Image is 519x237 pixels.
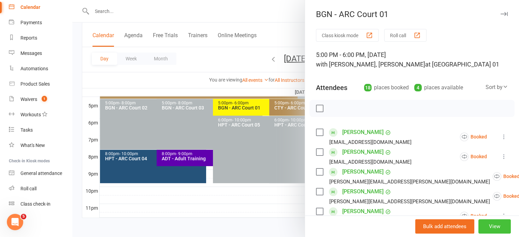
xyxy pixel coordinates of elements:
[9,61,72,76] a: Automations
[342,206,384,217] a: [PERSON_NAME]
[9,46,72,61] a: Messages
[364,83,409,92] div: places booked
[329,197,490,206] div: [PERSON_NAME][EMAIL_ADDRESS][PERSON_NAME][DOMAIN_NAME]
[342,166,384,177] a: [PERSON_NAME]
[460,152,487,161] div: Booked
[20,127,33,133] div: Tasks
[342,186,384,197] a: [PERSON_NAME]
[415,219,474,234] button: Bulk add attendees
[9,107,72,122] a: Workouts
[329,138,412,147] div: [EMAIL_ADDRESS][DOMAIN_NAME]
[9,30,72,46] a: Reports
[20,81,50,87] div: Product Sales
[20,143,45,148] div: What's New
[342,127,384,138] a: [PERSON_NAME]
[20,50,42,56] div: Messages
[20,66,48,71] div: Automations
[9,181,72,196] a: Roll call
[425,61,499,68] span: at [GEOGRAPHIC_DATA] 01
[9,76,72,92] a: Product Sales
[460,133,487,141] div: Booked
[20,4,40,10] div: Calendar
[414,84,422,91] div: 4
[20,201,51,207] div: Class check-in
[9,92,72,107] a: Waivers 1
[9,15,72,30] a: Payments
[20,35,37,41] div: Reports
[20,186,37,191] div: Roll call
[384,29,427,42] button: Roll call
[486,83,508,92] div: Sort by
[364,84,372,91] div: 18
[9,122,72,138] a: Tasks
[9,166,72,181] a: General attendance kiosk mode
[414,83,463,92] div: places available
[20,97,37,102] div: Waivers
[20,171,62,176] div: General attendance
[460,212,487,220] div: Booked
[478,219,511,234] button: View
[316,29,379,42] button: Class kiosk mode
[20,112,41,117] div: Workouts
[329,177,490,186] div: [PERSON_NAME][EMAIL_ADDRESS][PERSON_NAME][DOMAIN_NAME]
[7,214,23,230] iframe: Intercom live chat
[20,20,42,25] div: Payments
[21,214,26,219] span: 5
[342,147,384,158] a: [PERSON_NAME]
[305,10,519,19] div: BGN - ARC Court 01
[9,196,72,212] a: Class kiosk mode
[316,50,508,69] div: 5:00 PM - 6:00 PM, [DATE]
[329,158,412,166] div: [EMAIL_ADDRESS][DOMAIN_NAME]
[9,138,72,153] a: What's New
[316,61,425,68] span: with [PERSON_NAME], [PERSON_NAME]
[316,83,347,92] div: Attendees
[42,96,47,102] span: 1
